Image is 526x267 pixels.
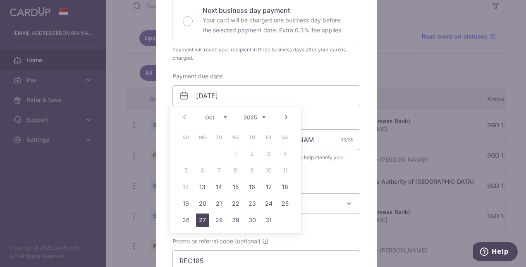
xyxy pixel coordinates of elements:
[279,180,292,194] a: 18
[213,180,226,194] a: 14
[229,180,242,194] a: 15
[229,131,242,144] span: Wednesday
[279,197,292,210] a: 25
[262,197,275,210] a: 24
[203,15,350,35] p: Your card will be charged one business day before the selected payment date. Extra 0.3% fee applies.
[473,242,518,263] iframe: Opens a widget where you can find more information
[213,197,226,210] a: 21
[340,136,354,144] div: 33/35
[246,131,259,144] span: Thursday
[246,214,259,227] a: 30
[246,197,259,210] a: 23
[172,72,222,80] label: Payment due date
[172,237,261,245] span: Promo or referral code (optional)
[196,131,209,144] span: Monday
[262,180,275,194] a: 17
[179,197,193,210] a: 19
[179,214,193,227] a: 26
[179,131,193,144] span: Sunday
[196,197,209,210] a: 20
[279,131,292,144] span: Saturday
[172,85,360,106] input: DD / MM / YYYY
[213,131,226,144] span: Tuesday
[196,214,209,227] a: 27
[262,131,275,144] span: Friday
[281,112,291,122] a: Next
[229,197,242,210] a: 22
[196,180,209,194] a: 13
[246,180,259,194] a: 16
[172,46,360,62] div: Payment will reach your recipient in three business days after your card is charged.
[203,5,350,15] p: Next business day payment
[213,214,226,227] a: 28
[262,214,275,227] a: 31
[229,214,242,227] a: 29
